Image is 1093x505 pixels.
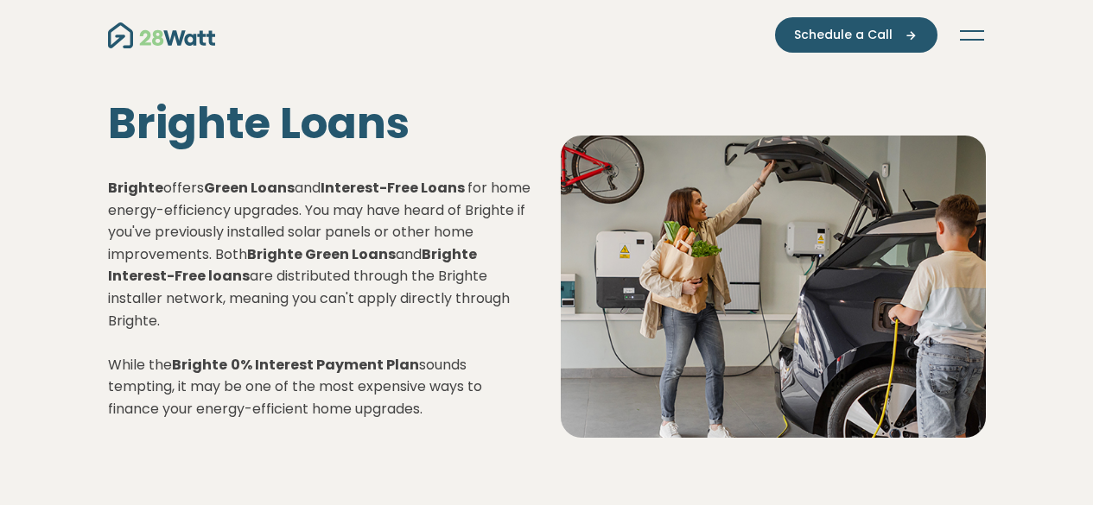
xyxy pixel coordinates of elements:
p: offers and for home energy-efficiency upgrades. You may have heard of Brighte if you've previousl... [108,177,533,420]
img: 28Watt [108,22,215,48]
strong: Green Loans [204,178,295,198]
strong: Brighte [172,355,227,375]
nav: Main navigation [108,17,986,53]
strong: 0% Interest Payment Plan [231,355,419,375]
strong: Brighte Interest-Free loans [108,244,477,287]
h1: Brighte Loans [108,98,533,149]
button: Schedule a Call [775,17,937,53]
strong: Brighte Green Loans [247,244,396,264]
span: Schedule a Call [794,26,893,44]
button: Toggle navigation [958,27,986,44]
strong: Interest-Free Loans [321,178,465,198]
strong: Brighte [108,178,163,198]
